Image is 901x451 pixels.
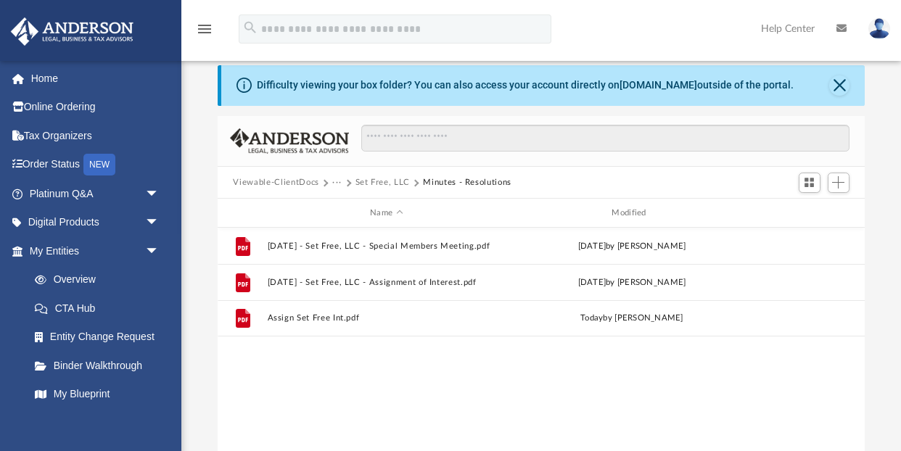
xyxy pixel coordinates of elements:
[829,75,849,96] button: Close
[20,380,174,409] a: My Blueprint
[145,208,174,238] span: arrow_drop_down
[20,294,181,323] a: CTA Hub
[10,208,181,237] a: Digital Productsarrow_drop_down
[10,121,181,150] a: Tax Organizers
[267,314,506,323] button: Assign Set Free Int.pdf
[196,28,213,38] a: menu
[267,241,506,251] button: [DATE] - Set Free, LLC - Special Members Meeting.pdf
[512,240,751,253] div: [DATE] by [PERSON_NAME]
[20,351,181,380] a: Binder Walkthrough
[828,173,849,193] button: Add
[83,154,115,175] div: NEW
[868,18,890,39] img: User Pic
[223,207,260,220] div: id
[242,20,258,36] i: search
[10,93,181,122] a: Online Ordering
[511,207,751,220] div: Modified
[355,176,410,189] button: Set Free, LLC
[332,176,342,189] button: ···
[266,207,506,220] div: Name
[20,323,181,352] a: Entity Change Request
[580,314,603,322] span: today
[267,278,506,287] button: [DATE] - Set Free, LLC - Assignment of Interest.pdf
[423,176,511,189] button: Minutes - Resolutions
[145,179,174,209] span: arrow_drop_down
[233,176,318,189] button: Viewable-ClientDocs
[10,236,181,265] a: My Entitiesarrow_drop_down
[10,150,181,180] a: Order StatusNEW
[257,78,794,93] div: Difficulty viewing your box folder? You can also access your account directly on outside of the p...
[20,265,181,294] a: Overview
[145,236,174,266] span: arrow_drop_down
[10,64,181,93] a: Home
[620,79,697,91] a: [DOMAIN_NAME]
[7,17,138,46] img: Anderson Advisors Platinum Portal
[512,276,751,289] div: [DATE] by [PERSON_NAME]
[10,179,181,208] a: Platinum Q&Aarrow_drop_down
[196,20,213,38] i: menu
[512,312,751,325] div: by [PERSON_NAME]
[799,173,820,193] button: Switch to Grid View
[757,207,859,220] div: id
[361,125,849,152] input: Search files and folders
